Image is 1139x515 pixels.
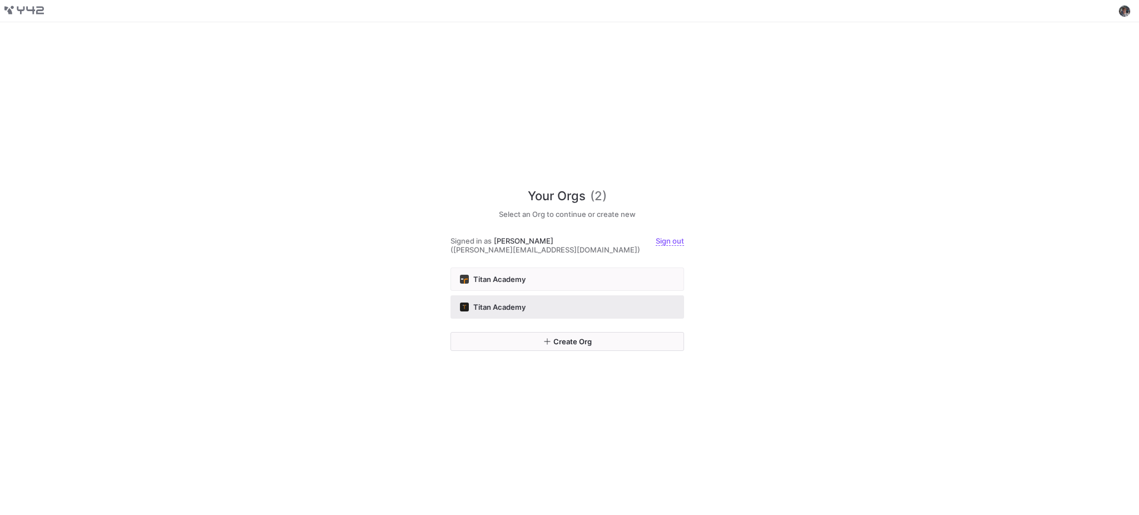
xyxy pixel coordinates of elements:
[460,275,469,284] img: https://storage.googleapis.com/y42-prod-data-exchange/images/nbgeHAnBknxnxByMAgJO3ByacO37guFErZQ8...
[450,295,684,319] button: https://storage.googleapis.com/y42-prod-data-exchange/images/M4PIZmlr0LOyhR8acEy9Mp195vnbki1rrADR...
[473,275,526,284] span: Titan Academy
[450,332,684,351] button: Create Org
[450,268,684,291] button: https://storage.googleapis.com/y42-prod-data-exchange/images/nbgeHAnBknxnxByMAgJO3ByacO37guFErZQ8...
[656,236,684,246] a: Sign out
[450,245,640,254] span: ([PERSON_NAME][EMAIL_ADDRESS][DOMAIN_NAME])
[460,303,469,311] img: https://storage.googleapis.com/y42-prod-data-exchange/images/M4PIZmlr0LOyhR8acEy9Mp195vnbki1rrADR...
[528,187,586,205] span: Your Orgs
[494,236,553,245] span: [PERSON_NAME]
[590,187,607,205] span: (2)
[1118,4,1131,18] button: https://lh3.googleusercontent.com/a/AEdFTp5zC-foZFgAndG80ezPFSJoLY2tP00FMcRVqbPJ=s96-c
[553,337,592,346] span: Create Org
[450,236,492,245] span: Signed in as
[450,210,684,219] h5: Select an Org to continue or create new
[473,303,526,311] span: Titan Academy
